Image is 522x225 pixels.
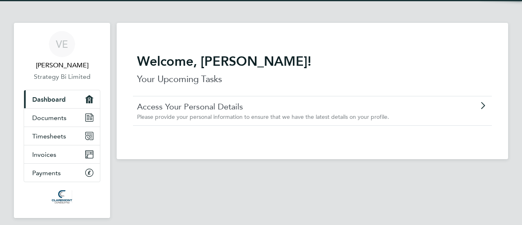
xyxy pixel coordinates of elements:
span: Timesheets [32,132,66,140]
a: Invoices [24,145,100,163]
h2: Welcome, [PERSON_NAME]! [137,53,488,69]
a: Payments [24,164,100,182]
img: claremontconsulting1-logo-retina.png [52,190,72,203]
a: Strategy Bi Limited [24,72,100,82]
span: Dashboard [32,96,66,103]
a: Timesheets [24,127,100,145]
span: Payments [32,169,61,177]
span: Documents [32,114,66,122]
nav: Main navigation [14,23,110,218]
a: Go to home page [24,190,100,203]
a: Dashboard [24,90,100,108]
p: Your Upcoming Tasks [137,73,488,86]
span: Invoices [32,151,56,158]
span: Please provide your personal information to ensure that we have the latest details on your profile. [137,113,389,120]
span: VE [56,39,68,49]
span: Vera Ekimenko [24,60,100,70]
a: Access Your Personal Details [137,101,442,112]
a: Documents [24,109,100,127]
a: VE[PERSON_NAME] [24,31,100,70]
